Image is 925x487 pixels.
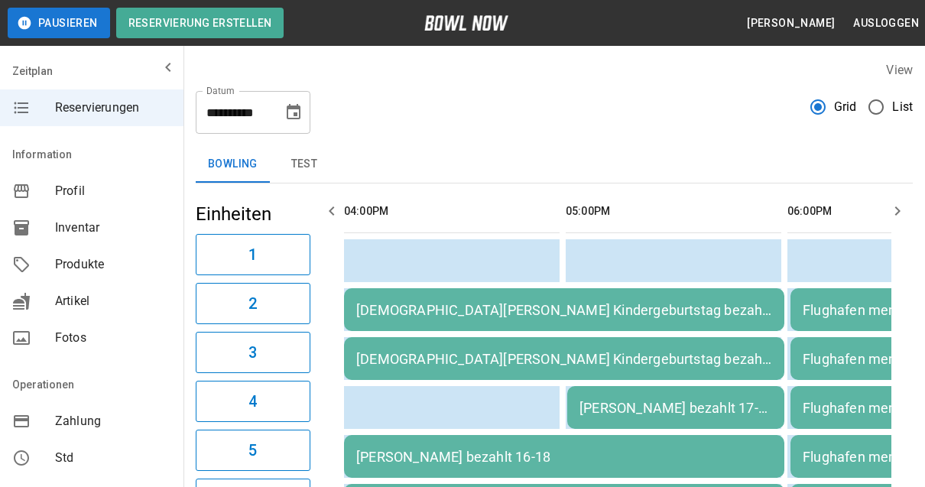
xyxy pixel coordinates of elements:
[741,9,841,37] button: [PERSON_NAME]
[278,97,309,128] button: Choose date, selected date is 5. Sep. 2025
[8,8,110,38] button: Pausieren
[356,351,772,367] div: [DEMOGRAPHIC_DATA][PERSON_NAME] Kindergeburtstag bezahlt 16-18
[248,389,257,414] h6: 4
[55,255,171,274] span: Produkte
[55,412,171,430] span: Zahlung
[55,449,171,467] span: Std
[424,15,508,31] img: logo
[579,400,772,416] div: [PERSON_NAME] bezahlt 17-18
[196,430,310,471] button: 5
[892,98,913,116] span: List
[55,292,171,310] span: Artikel
[196,146,913,183] div: inventory tabs
[116,8,284,38] button: Reservierung erstellen
[196,146,270,183] button: Bowling
[55,99,171,117] span: Reservierungen
[886,63,913,77] label: View
[196,234,310,275] button: 1
[834,98,857,116] span: Grid
[356,449,772,465] div: [PERSON_NAME] bezahlt 16-18
[248,438,257,463] h6: 5
[196,381,310,422] button: 4
[55,219,171,237] span: Inventar
[196,332,310,373] button: 3
[55,182,171,200] span: Profil
[270,146,339,183] button: test
[196,202,310,226] h5: Einheiten
[566,190,781,233] th: 05:00PM
[847,9,925,37] button: Ausloggen
[248,242,257,267] h6: 1
[344,190,560,233] th: 04:00PM
[356,302,772,318] div: [DEMOGRAPHIC_DATA][PERSON_NAME] Kindergeburtstag bezahlt 16-18
[196,283,310,324] button: 2
[248,340,257,365] h6: 3
[248,291,257,316] h6: 2
[55,329,171,347] span: Fotos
